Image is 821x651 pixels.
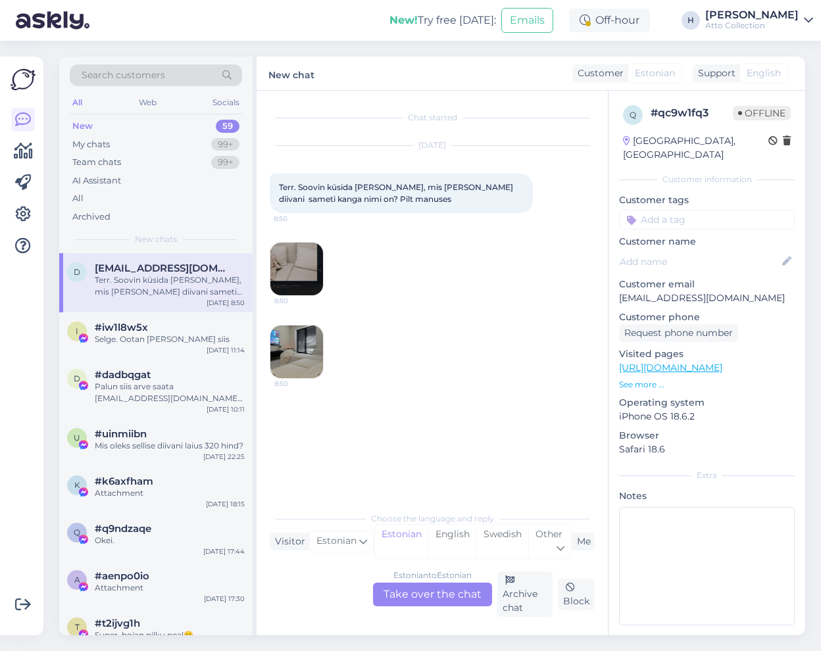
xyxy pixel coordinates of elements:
span: 8:50 [274,296,324,306]
span: #q9ndzaqe [95,523,151,535]
p: Customer phone [619,310,795,324]
span: Search customers [82,68,165,82]
div: Take over the chat [373,583,492,606]
input: Add a tag [619,210,795,229]
div: [DATE] [270,139,595,151]
div: Selge. Ootan [PERSON_NAME] siis [95,333,245,345]
div: Super, hoian pilku peal🙂 [95,629,245,641]
div: Archived [72,210,111,224]
span: Terr. Soovin küsida [PERSON_NAME], mis [PERSON_NAME] diivani sameti kanga nimi on? Pilt manuses [279,182,515,204]
span: New chats [135,233,177,245]
div: Archive chat [497,571,553,617]
span: Other [535,528,562,540]
div: Attachment [95,487,245,499]
div: Me [572,535,591,548]
div: [DATE] 17:44 [203,546,245,556]
div: Visitor [270,535,305,548]
input: Add name [620,254,780,269]
div: 99+ [211,156,239,169]
div: Mis oleks sellise diivani laius 320 hind? [95,440,245,452]
div: Atto Collection [705,20,799,31]
span: dorispehtla@gmail.com [95,262,232,274]
div: [DATE] 10:11 [207,404,245,414]
img: Attachment [270,325,323,378]
div: Customer [572,66,624,80]
div: 59 [216,120,239,133]
div: [PERSON_NAME] [705,10,799,20]
div: Try free [DATE]: [389,12,496,28]
span: #iw1l8w5x [95,322,148,333]
p: Notes [619,489,795,503]
img: Askly Logo [11,67,36,92]
span: Estonian [316,534,357,548]
p: Customer tags [619,193,795,207]
div: [DATE] 17:30 [204,594,245,604]
div: Choose the language and reply [270,513,595,525]
p: [EMAIL_ADDRESS][DOMAIN_NAME] [619,291,795,305]
span: 8:50 [274,379,324,389]
div: Block [558,579,595,610]
div: Attachment [95,582,245,594]
span: q [74,527,80,537]
div: Chat started [270,112,595,124]
span: #t2ijvg1h [95,617,140,629]
div: AI Assistant [72,174,121,187]
p: Browser [619,429,795,443]
span: d [74,267,80,277]
a: [PERSON_NAME]Atto Collection [705,10,813,31]
div: Estonian [375,525,428,558]
div: Okei. [95,535,245,546]
span: a [74,575,80,585]
button: Emails [501,8,553,33]
span: 8:50 [274,214,323,224]
img: Attachment [270,243,323,295]
div: My chats [72,138,110,151]
span: t [75,622,80,632]
p: Customer email [619,277,795,291]
div: [GEOGRAPHIC_DATA], [GEOGRAPHIC_DATA] [623,134,768,162]
div: [DATE] 18:15 [206,499,245,509]
div: Swedish [476,525,528,558]
div: Palun siis arve saata [EMAIL_ADDRESS][DOMAIN_NAME] ja arvesaajaks Supelhai OÜ. [95,381,245,404]
label: New chat [268,64,314,82]
div: [DATE] 11:14 [207,345,245,355]
div: All [70,94,85,111]
span: q [630,110,636,120]
span: u [74,433,80,443]
span: Offline [733,106,791,120]
b: New! [389,14,418,26]
span: k [74,480,80,490]
div: Socials [210,94,242,111]
div: Customer information [619,174,795,185]
p: Visited pages [619,347,795,361]
div: Terr. Soovin küsida [PERSON_NAME], mis [PERSON_NAME] diivani sameti kanga nimi on? Pilt manuses [95,274,245,298]
div: Team chats [72,156,121,169]
div: Support [693,66,735,80]
div: Web [136,94,159,111]
span: Estonian [635,66,675,80]
p: Operating system [619,396,795,410]
span: d [74,374,80,383]
div: English [428,525,476,558]
div: Request phone number [619,324,738,342]
a: [URL][DOMAIN_NAME] [619,362,722,374]
span: #dadbqgat [95,369,151,381]
span: English [747,66,781,80]
div: All [72,192,84,205]
span: #aenpo0io [95,570,149,582]
p: See more ... [619,379,795,391]
div: [DATE] 8:50 [207,298,245,308]
div: New [72,120,93,133]
span: #uinmiibn [95,428,147,440]
div: Extra [619,470,795,481]
p: Customer name [619,235,795,249]
div: Off-hour [569,9,650,32]
span: i [76,326,78,336]
div: Estonian to Estonian [393,569,472,581]
p: Safari 18.6 [619,443,795,456]
div: [DATE] 22:25 [203,452,245,462]
div: # qc9w1fq3 [651,105,733,121]
p: iPhone OS 18.6.2 [619,410,795,423]
div: H [682,11,700,30]
div: 99+ [211,138,239,151]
